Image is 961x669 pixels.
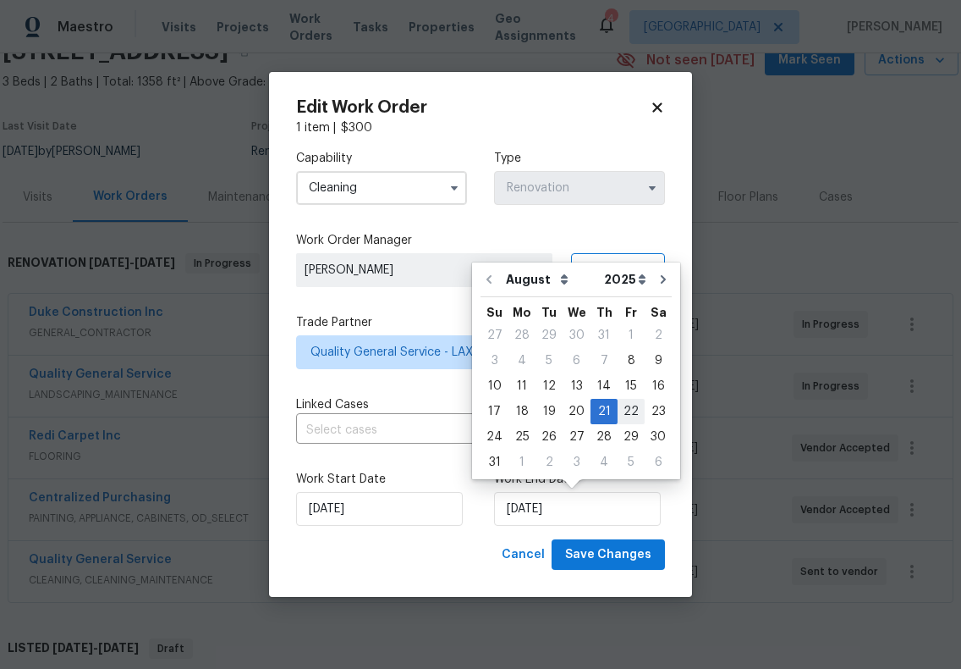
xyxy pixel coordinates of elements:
[296,232,665,249] label: Work Order Manager
[494,492,661,526] input: M/D/YYYY
[645,349,672,373] div: 9
[618,323,645,348] div: Fri Aug 01 2025
[590,424,618,450] div: Thu Aug 28 2025
[508,399,535,424] div: Mon Aug 18 2025
[444,178,464,198] button: Show options
[618,425,645,449] div: 29
[590,399,618,424] div: Thu Aug 21 2025
[480,349,508,373] div: 3
[585,262,626,279] span: Assign
[618,323,645,347] div: 1
[495,539,552,571] button: Cancel
[590,373,618,399] div: Thu Aug 14 2025
[535,451,563,474] div: 2
[541,307,557,318] abbr: Tuesday
[535,373,563,399] div: Tue Aug 12 2025
[480,450,508,475] div: Sun Aug 31 2025
[305,262,544,279] span: [PERSON_NAME]
[645,374,672,398] div: 16
[651,263,676,296] button: Go to next month
[508,373,535,399] div: Mon Aug 11 2025
[563,451,590,474] div: 3
[480,424,508,450] div: Sun Aug 24 2025
[480,374,508,398] div: 10
[508,374,535,398] div: 11
[513,307,531,318] abbr: Monday
[508,451,535,474] div: 1
[645,424,672,450] div: Sat Aug 30 2025
[480,373,508,399] div: Sun Aug 10 2025
[480,451,508,474] div: 31
[651,307,667,318] abbr: Saturday
[563,374,590,398] div: 13
[590,450,618,475] div: Thu Sep 04 2025
[590,451,618,474] div: 4
[296,471,467,488] label: Work Start Date
[645,373,672,399] div: Sat Aug 16 2025
[563,349,590,373] div: 6
[508,323,535,348] div: Mon Jul 28 2025
[296,119,665,136] div: 1 item |
[480,348,508,373] div: Sun Aug 03 2025
[618,424,645,450] div: Fri Aug 29 2025
[535,348,563,373] div: Tue Aug 05 2025
[296,150,467,167] label: Capability
[535,399,563,424] div: Tue Aug 19 2025
[590,323,618,348] div: Thu Jul 31 2025
[596,307,612,318] abbr: Thursday
[563,450,590,475] div: Wed Sep 03 2025
[563,323,590,348] div: Wed Jul 30 2025
[535,323,563,348] div: Tue Jul 29 2025
[590,425,618,449] div: 28
[296,171,467,205] input: Select...
[645,425,672,449] div: 30
[645,348,672,373] div: Sat Aug 09 2025
[480,323,508,348] div: Sun Jul 27 2025
[296,492,463,526] input: M/D/YYYY
[590,374,618,398] div: 14
[480,399,508,424] div: Sun Aug 17 2025
[296,99,650,116] h2: Edit Work Order
[645,400,672,423] div: 23
[618,399,645,424] div: Fri Aug 22 2025
[645,323,672,347] div: 2
[625,307,637,318] abbr: Friday
[508,400,535,423] div: 18
[590,349,618,373] div: 7
[563,348,590,373] div: Wed Aug 06 2025
[480,323,508,347] div: 27
[618,374,645,398] div: 15
[563,399,590,424] div: Wed Aug 20 2025
[480,425,508,449] div: 24
[535,400,563,423] div: 19
[508,450,535,475] div: Mon Sep 01 2025
[642,178,662,198] button: Show options
[494,171,665,205] input: Select...
[600,267,651,292] select: Year
[590,348,618,373] div: Thu Aug 07 2025
[535,450,563,475] div: Tue Sep 02 2025
[645,450,672,475] div: Sat Sep 06 2025
[535,323,563,347] div: 29
[563,400,590,423] div: 20
[310,344,626,361] span: Quality General Service - LAX-C
[535,425,563,449] div: 26
[563,424,590,450] div: Wed Aug 27 2025
[502,267,600,292] select: Month
[590,400,618,423] div: 21
[494,150,665,167] label: Type
[552,539,665,571] button: Save Changes
[508,424,535,450] div: Mon Aug 25 2025
[618,451,645,474] div: 5
[486,307,502,318] abbr: Sunday
[480,400,508,423] div: 17
[535,349,563,373] div: 5
[535,424,563,450] div: Tue Aug 26 2025
[618,450,645,475] div: Fri Sep 05 2025
[645,399,672,424] div: Sat Aug 23 2025
[502,545,545,566] span: Cancel
[618,348,645,373] div: Fri Aug 08 2025
[563,323,590,347] div: 30
[563,425,590,449] div: 27
[618,373,645,399] div: Fri Aug 15 2025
